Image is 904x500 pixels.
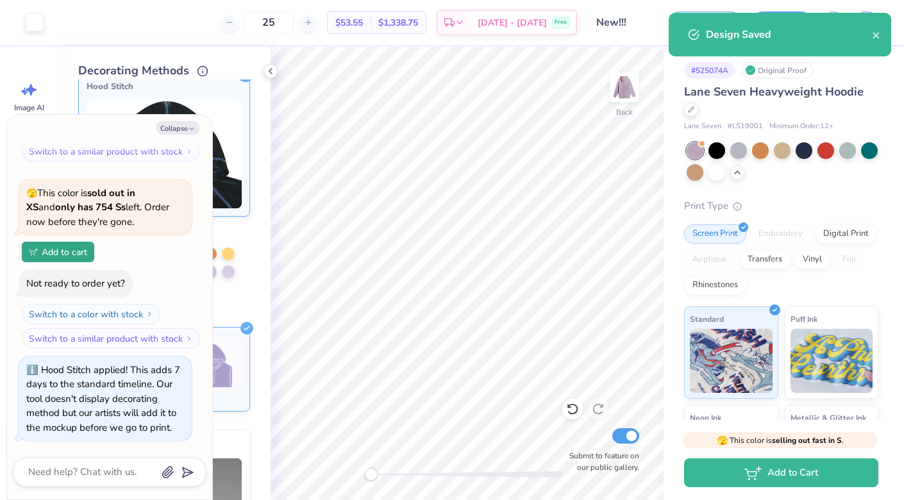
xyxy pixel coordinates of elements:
[244,11,294,34] input: – –
[78,62,250,79] div: Decorating Methods
[750,224,811,244] div: Embroidery
[739,250,791,269] div: Transfers
[87,79,242,94] div: Hood Stitch
[684,121,721,132] span: Lane Seven
[791,329,873,393] img: Puff Ink
[562,450,639,473] label: Submit to feature on our public gallery.
[794,250,830,269] div: Vinyl
[791,312,817,326] span: Puff Ink
[684,250,735,269] div: Applique
[690,312,724,326] span: Standard
[22,242,94,262] button: Add to cart
[29,248,38,256] img: Add to cart
[612,74,637,100] img: Back
[87,99,242,208] img: Hood Stitch
[26,363,180,434] div: Hood Stitch applied! This adds 7 days to the standard timeline. Our tool doesn't display decorati...
[365,468,378,481] div: Accessibility label
[769,121,833,132] span: Minimum Order: 12 +
[22,328,200,349] button: Switch to a similar product with stock
[815,224,877,244] div: Digital Print
[872,27,881,42] button: close
[22,141,200,162] button: Switch to a similar product with stock
[717,435,728,447] span: 🫣
[26,187,37,199] span: 🫣
[717,435,844,446] span: This color is .
[335,16,363,29] span: $53.55
[185,335,193,342] img: Switch to a similar product with stock
[684,84,864,99] span: Lane Seven Heavyweight Hoodie
[14,103,44,113] span: Image AI
[706,27,872,42] div: Design Saved
[684,458,878,487] button: Add to Cart
[22,304,160,324] button: Switch to a color with stock
[55,201,126,213] strong: only has 754 Ss
[378,16,418,29] span: $1,338.75
[555,18,567,27] span: Free
[684,224,746,244] div: Screen Print
[690,411,721,424] span: Neon Ink
[684,62,735,78] div: # 525074A
[772,435,842,446] strong: selling out fast in S
[156,121,199,135] button: Collapse
[791,411,866,424] span: Metallic & Glitter Ink
[684,199,878,213] div: Print Type
[146,310,153,318] img: Switch to a color with stock
[185,147,193,155] img: Switch to a similar product with stock
[26,277,125,290] div: Not ready to order yet?
[587,10,649,35] input: Untitled Design
[728,121,763,132] span: # LS19001
[690,329,773,393] img: Standard
[26,187,169,228] span: This color is and left. Order now before they're gone.
[616,106,633,118] div: Back
[684,276,746,295] div: Rhinestones
[834,250,864,269] div: Foil
[478,16,547,29] span: [DATE] - [DATE]
[742,62,814,78] div: Original Proof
